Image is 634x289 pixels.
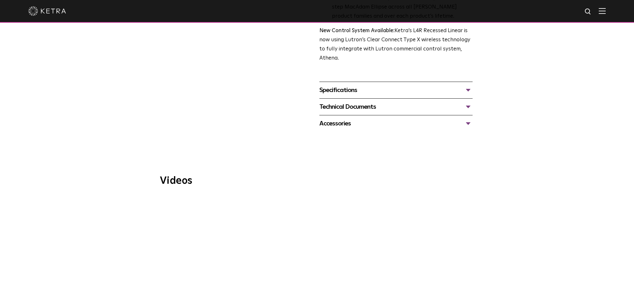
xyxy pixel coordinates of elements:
[319,28,395,33] strong: New Control System Available:
[319,102,473,112] div: Technical Documents
[319,26,473,63] p: Ketra’s L4R Recessed Linear is now using Lutron’s Clear Connect Type X wireless technology to ful...
[319,118,473,129] div: Accessories
[28,6,66,16] img: ketra-logo-2019-white
[599,8,606,14] img: Hamburger%20Nav.svg
[584,8,592,16] img: search icon
[319,85,473,95] div: Specifications
[160,176,474,186] h3: Videos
